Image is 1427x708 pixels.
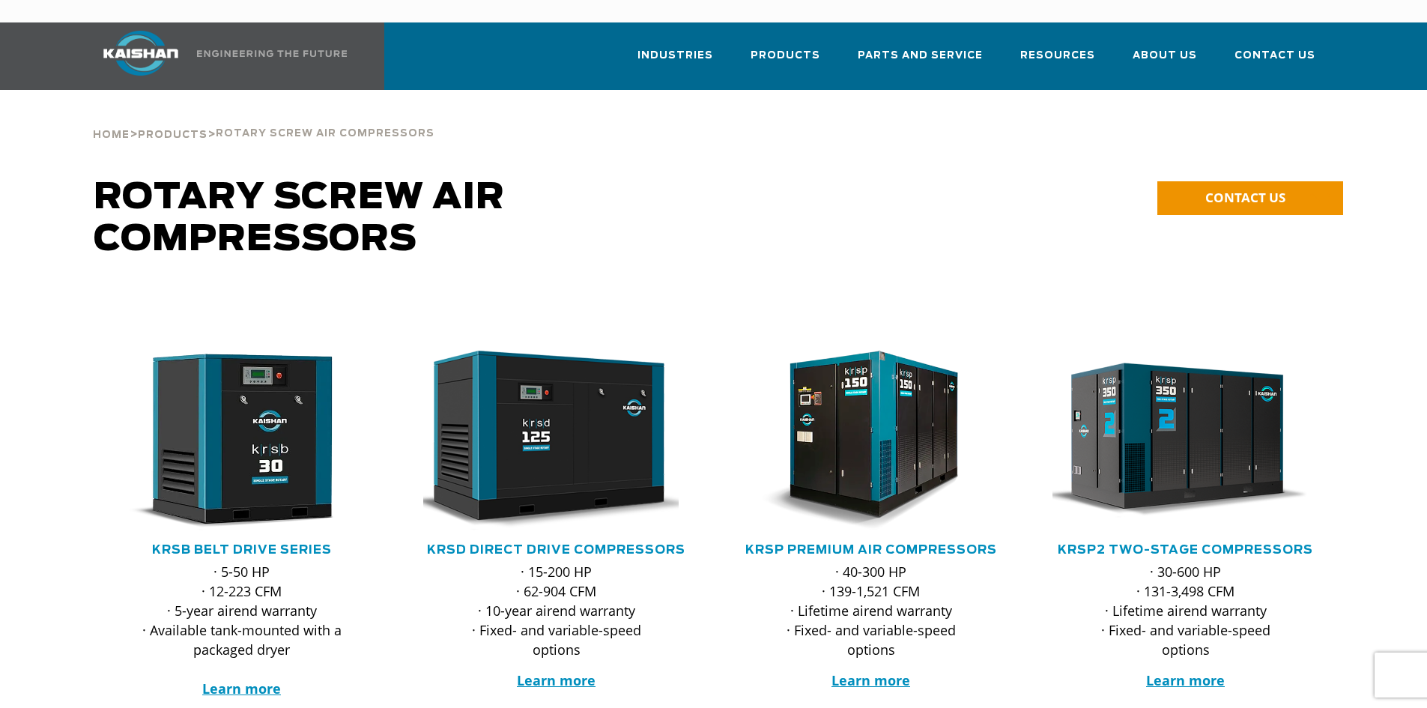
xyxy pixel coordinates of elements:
a: KRSB Belt Drive Series [152,544,332,556]
a: Learn more [831,671,910,689]
span: About Us [1133,47,1197,64]
a: Products [138,127,207,141]
a: Contact Us [1234,36,1315,87]
a: Learn more [202,680,281,698]
span: Parts and Service [858,47,983,64]
a: Resources [1020,36,1095,87]
a: KRSP Premium Air Compressors [745,544,997,556]
span: Rotary Screw Air Compressors [216,129,434,139]
img: krsb30 [97,351,364,530]
img: Engineering the future [197,50,347,57]
span: Products [138,130,207,140]
p: · 5-50 HP · 12-223 CFM · 5-year airend warranty · Available tank-mounted with a packaged dryer [139,562,345,698]
a: Parts and Service [858,36,983,87]
a: CONTACT US [1157,181,1343,215]
a: KRSP2 Two-Stage Compressors [1058,544,1313,556]
img: krsd125 [412,351,679,530]
a: Products [751,36,820,87]
a: KRSD Direct Drive Compressors [427,544,685,556]
div: krsp150 [738,351,1005,530]
span: Rotary Screw Air Compressors [94,180,505,258]
a: Learn more [1146,671,1225,689]
a: Home [93,127,130,141]
img: krsp350 [1041,351,1308,530]
span: Industries [637,47,713,64]
p: · 40-300 HP · 139-1,521 CFM · Lifetime airend warranty · Fixed- and variable-speed options [768,562,975,659]
div: krsb30 [109,351,375,530]
p: · 15-200 HP · 62-904 CFM · 10-year airend warranty · Fixed- and variable-speed options [453,562,660,659]
a: Kaishan USA [85,22,350,90]
div: krsp350 [1052,351,1319,530]
span: Resources [1020,47,1095,64]
div: krsd125 [423,351,690,530]
span: Home [93,130,130,140]
img: kaishan logo [85,31,197,76]
a: Industries [637,36,713,87]
img: krsp150 [727,351,993,530]
span: Products [751,47,820,64]
a: About Us [1133,36,1197,87]
span: CONTACT US [1205,189,1285,206]
span: Contact Us [1234,47,1315,64]
div: > > [93,90,434,147]
p: · 30-600 HP · 131-3,498 CFM · Lifetime airend warranty · Fixed- and variable-speed options [1082,562,1289,659]
a: Learn more [517,671,596,689]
